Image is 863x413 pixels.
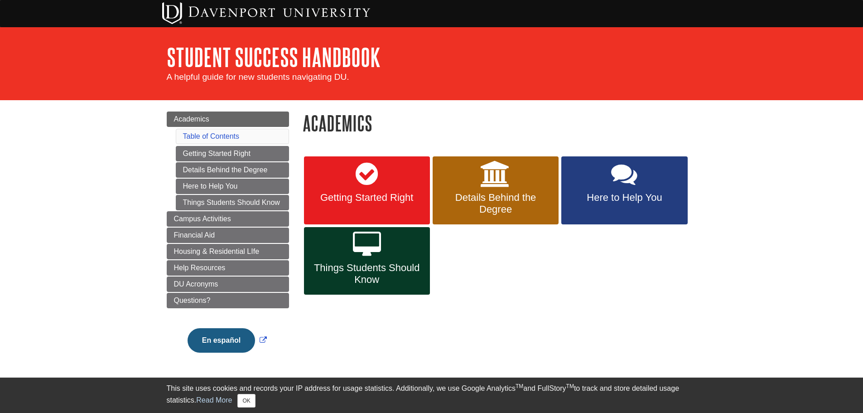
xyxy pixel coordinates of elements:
span: A helpful guide for new students navigating DU. [167,72,349,82]
sup: TM [566,383,574,389]
div: Guide Page Menu [167,112,289,368]
a: Things Students Should Know [176,195,289,210]
a: Details Behind the Degree [433,156,559,224]
span: Housing & Residential LIfe [174,248,260,255]
a: Link opens in new window [185,336,269,344]
button: En español [188,328,255,353]
a: Student Success Handbook [167,43,381,71]
span: Campus Activities [174,215,231,223]
span: Questions? [174,296,211,304]
h1: Academics [303,112,697,135]
a: Help Resources [167,260,289,276]
span: Academics [174,115,209,123]
a: Housing & Residential LIfe [167,244,289,259]
a: Here to Help You [561,156,687,224]
a: Here to Help You [176,179,289,194]
sup: TM [516,383,523,389]
a: Academics [167,112,289,127]
button: Close [237,394,255,408]
span: Details Behind the Degree [439,192,552,215]
span: Help Resources [174,264,226,272]
a: Getting Started Right [176,146,289,161]
a: Table of Contents [183,132,240,140]
span: Things Students Should Know [311,262,423,286]
span: Getting Started Right [311,192,423,204]
img: Davenport University [162,2,370,24]
span: Financial Aid [174,231,215,239]
a: Read More [196,396,232,404]
a: Details Behind the Degree [176,162,289,178]
span: Here to Help You [568,192,680,204]
div: This site uses cookies and records your IP address for usage statistics. Additionally, we use Goo... [167,383,697,408]
a: DU Acronyms [167,277,289,292]
a: Questions? [167,293,289,308]
a: Getting Started Right [304,156,430,224]
span: DU Acronyms [174,280,218,288]
a: Financial Aid [167,228,289,243]
a: Things Students Should Know [304,227,430,295]
a: Campus Activities [167,211,289,227]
